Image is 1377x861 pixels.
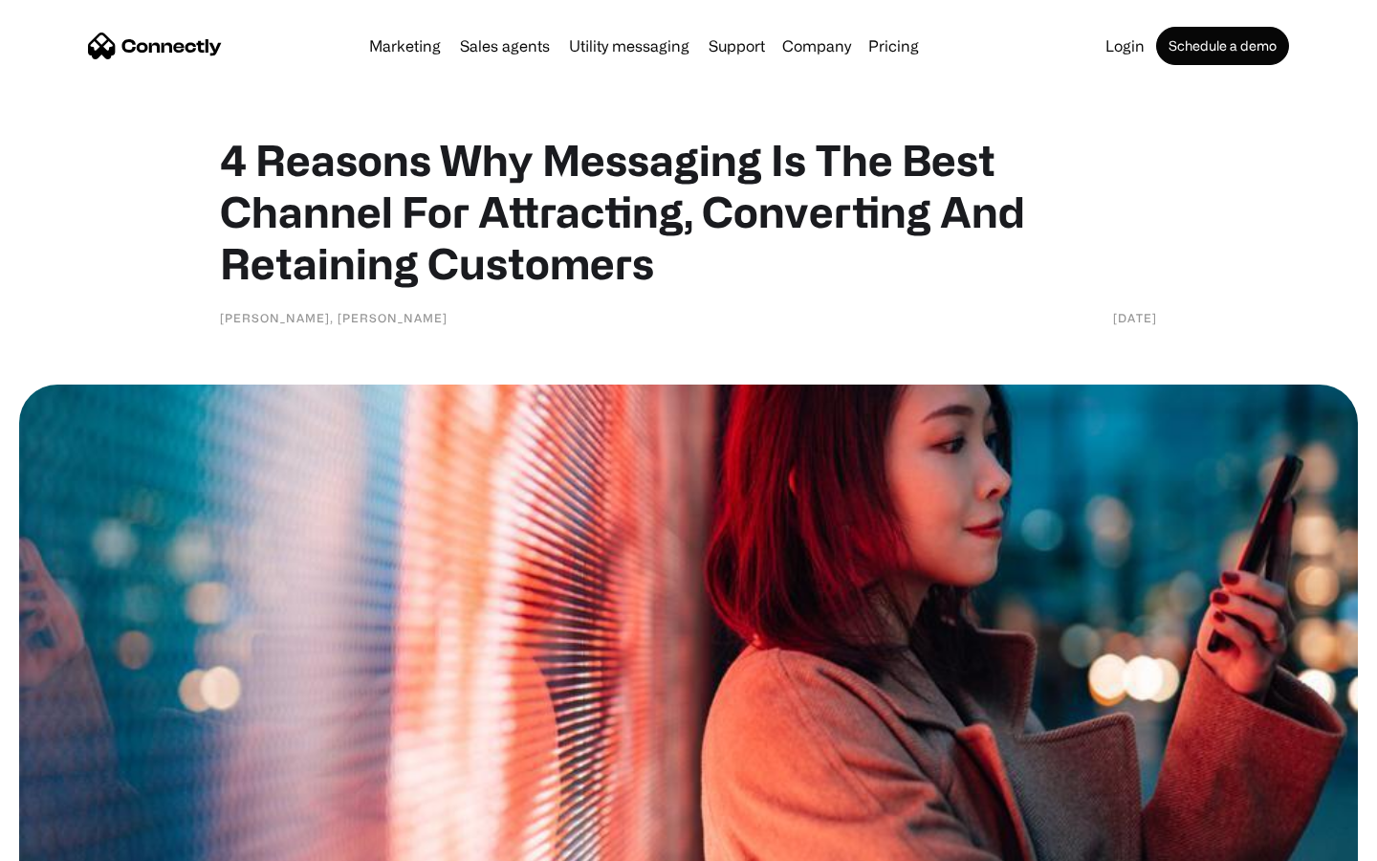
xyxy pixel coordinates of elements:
ul: Language list [38,828,115,854]
a: Pricing [861,38,927,54]
a: Utility messaging [561,38,697,54]
aside: Language selected: English [19,828,115,854]
a: Schedule a demo [1156,27,1289,65]
h1: 4 Reasons Why Messaging Is The Best Channel For Attracting, Converting And Retaining Customers [220,134,1157,289]
a: Support [701,38,773,54]
a: Login [1098,38,1152,54]
a: Marketing [361,38,448,54]
div: [PERSON_NAME], [PERSON_NAME] [220,308,448,327]
div: Company [782,33,851,59]
a: Sales agents [452,38,557,54]
div: [DATE] [1113,308,1157,327]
